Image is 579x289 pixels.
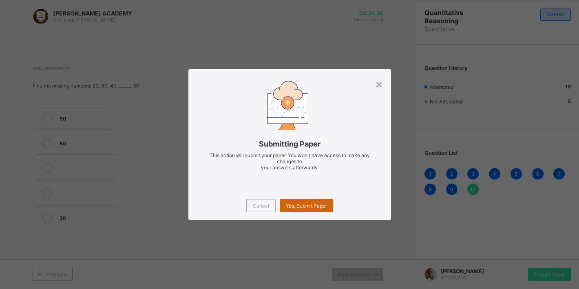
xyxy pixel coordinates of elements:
[201,140,379,148] span: Submitting Paper
[286,203,327,209] span: Yes, Submit Paper
[266,81,310,130] img: submitting-paper.7509aad6ec86be490e328e6d2a33d40a.svg
[210,152,370,171] span: This action will submit your paper. You won't have access to make any changes to your answers aft...
[375,77,383,91] div: ×
[253,203,269,209] span: Cancel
